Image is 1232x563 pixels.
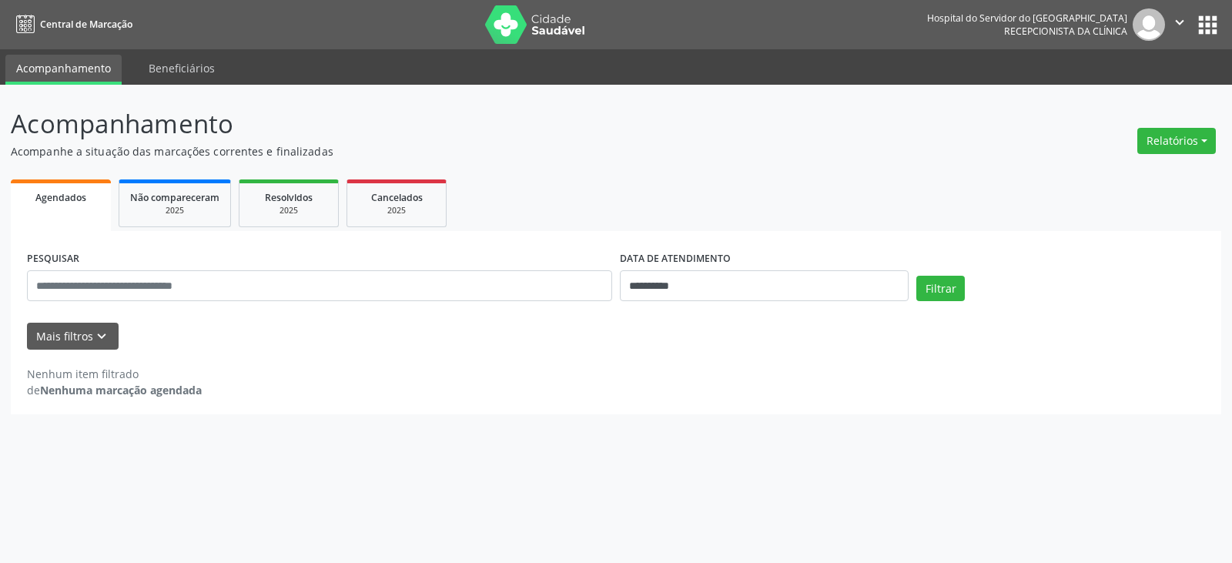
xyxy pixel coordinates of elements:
button:  [1165,8,1194,41]
span: Recepcionista da clínica [1004,25,1127,38]
div: 2025 [358,205,435,216]
i:  [1171,14,1188,31]
label: PESQUISAR [27,247,79,271]
button: Relatórios [1137,128,1216,154]
span: Cancelados [371,191,423,204]
i: keyboard_arrow_down [93,328,110,345]
a: Central de Marcação [11,12,132,37]
p: Acompanhe a situação das marcações correntes e finalizadas [11,143,858,159]
label: DATA DE ATENDIMENTO [620,247,731,271]
div: 2025 [130,205,219,216]
div: de [27,382,202,398]
a: Beneficiários [138,55,226,82]
div: 2025 [250,205,327,216]
span: Não compareceram [130,191,219,204]
img: img [1133,8,1165,41]
span: Agendados [35,191,86,204]
button: Filtrar [916,276,965,302]
p: Acompanhamento [11,105,858,143]
div: Nenhum item filtrado [27,366,202,382]
a: Acompanhamento [5,55,122,85]
span: Resolvidos [265,191,313,204]
button: apps [1194,12,1221,39]
div: Hospital do Servidor do [GEOGRAPHIC_DATA] [927,12,1127,25]
strong: Nenhuma marcação agendada [40,383,202,397]
span: Central de Marcação [40,18,132,31]
button: Mais filtroskeyboard_arrow_down [27,323,119,350]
